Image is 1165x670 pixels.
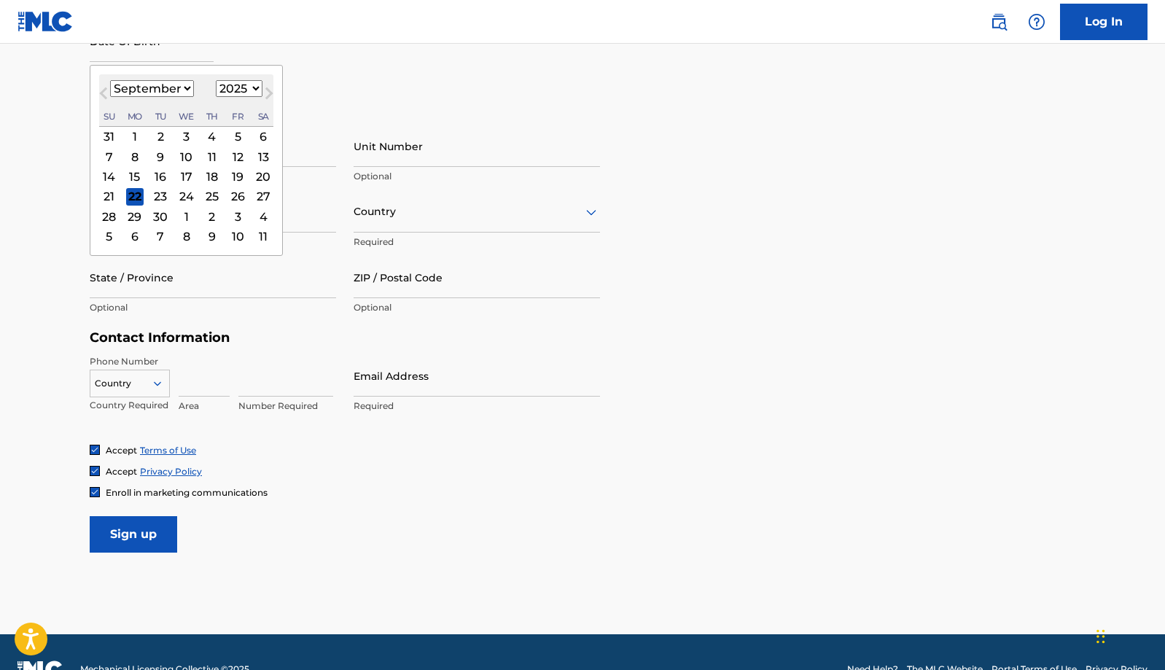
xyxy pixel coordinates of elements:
[101,128,118,145] div: Choose Sunday, August 31st, 2025
[140,445,196,456] a: Terms of Use
[126,168,144,185] div: Choose Monday, September 15th, 2025
[1022,7,1051,36] div: Help
[229,187,246,205] div: Choose Friday, September 26th, 2025
[229,128,246,145] div: Choose Friday, September 5th, 2025
[101,208,118,225] div: Choose Sunday, September 28th, 2025
[203,168,221,185] div: Choose Thursday, September 18th, 2025
[178,107,195,125] div: Wednesday
[178,148,195,165] div: Choose Wednesday, September 10th, 2025
[140,466,202,477] a: Privacy Policy
[90,516,177,553] input: Sign up
[1028,13,1045,31] img: help
[178,227,195,245] div: Choose Wednesday, October 8th, 2025
[178,187,195,205] div: Choose Wednesday, September 24th, 2025
[354,235,600,249] p: Required
[354,170,600,183] p: Optional
[152,208,169,225] div: Choose Tuesday, September 30th, 2025
[178,168,195,185] div: Choose Wednesday, September 17th, 2025
[90,109,1075,126] h5: Personal Address
[92,85,115,108] button: Previous Month
[203,107,221,125] div: Thursday
[101,107,118,125] div: Sunday
[1060,4,1148,40] a: Log In
[254,208,272,225] div: Choose Saturday, October 4th, 2025
[101,148,118,165] div: Choose Sunday, September 7th, 2025
[203,148,221,165] div: Choose Thursday, September 11th, 2025
[203,208,221,225] div: Choose Thursday, October 2nd, 2025
[254,128,272,145] div: Choose Saturday, September 6th, 2025
[1096,615,1105,658] div: Drag
[229,227,246,245] div: Choose Friday, October 10th, 2025
[229,168,246,185] div: Choose Friday, September 19th, 2025
[126,227,144,245] div: Choose Monday, October 6th, 2025
[254,107,272,125] div: Saturday
[101,227,118,245] div: Choose Sunday, October 5th, 2025
[90,399,170,412] p: Country Required
[126,128,144,145] div: Choose Monday, September 1st, 2025
[101,168,118,185] div: Choose Sunday, September 14th, 2025
[178,128,195,145] div: Choose Wednesday, September 3rd, 2025
[90,65,283,256] div: Choose Date
[990,13,1008,31] img: search
[257,85,281,108] button: Next Month
[254,187,272,205] div: Choose Saturday, September 27th, 2025
[152,227,169,245] div: Choose Tuesday, October 7th, 2025
[203,227,221,245] div: Choose Thursday, October 9th, 2025
[229,107,246,125] div: Friday
[126,208,144,225] div: Choose Monday, September 29th, 2025
[90,301,336,314] p: Optional
[354,301,600,314] p: Optional
[126,187,144,205] div: Choose Monday, September 22nd, 2025
[106,487,268,498] span: Enroll in marketing communications
[984,7,1013,36] a: Public Search
[101,187,118,205] div: Choose Sunday, September 21st, 2025
[152,187,169,205] div: Choose Tuesday, September 23rd, 2025
[1092,600,1165,670] iframe: Chat Widget
[106,466,137,477] span: Accept
[254,168,272,185] div: Choose Saturday, September 20th, 2025
[90,445,99,454] img: checkbox
[203,187,221,205] div: Choose Thursday, September 25th, 2025
[354,400,600,413] p: Required
[152,107,169,125] div: Tuesday
[229,148,246,165] div: Choose Friday, September 12th, 2025
[126,148,144,165] div: Choose Monday, September 8th, 2025
[203,128,221,145] div: Choose Thursday, September 4th, 2025
[90,488,99,496] img: checkbox
[152,148,169,165] div: Choose Tuesday, September 9th, 2025
[126,107,144,125] div: Monday
[152,168,169,185] div: Choose Tuesday, September 16th, 2025
[17,11,74,32] img: MLC Logo
[106,445,137,456] span: Accept
[179,400,230,413] p: Area
[99,127,273,246] div: Month September, 2025
[152,128,169,145] div: Choose Tuesday, September 2nd, 2025
[90,330,600,346] h5: Contact Information
[254,148,272,165] div: Choose Saturday, September 13th, 2025
[238,400,333,413] p: Number Required
[90,467,99,475] img: checkbox
[178,208,195,225] div: Choose Wednesday, October 1st, 2025
[254,227,272,245] div: Choose Saturday, October 11th, 2025
[229,208,246,225] div: Choose Friday, October 3rd, 2025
